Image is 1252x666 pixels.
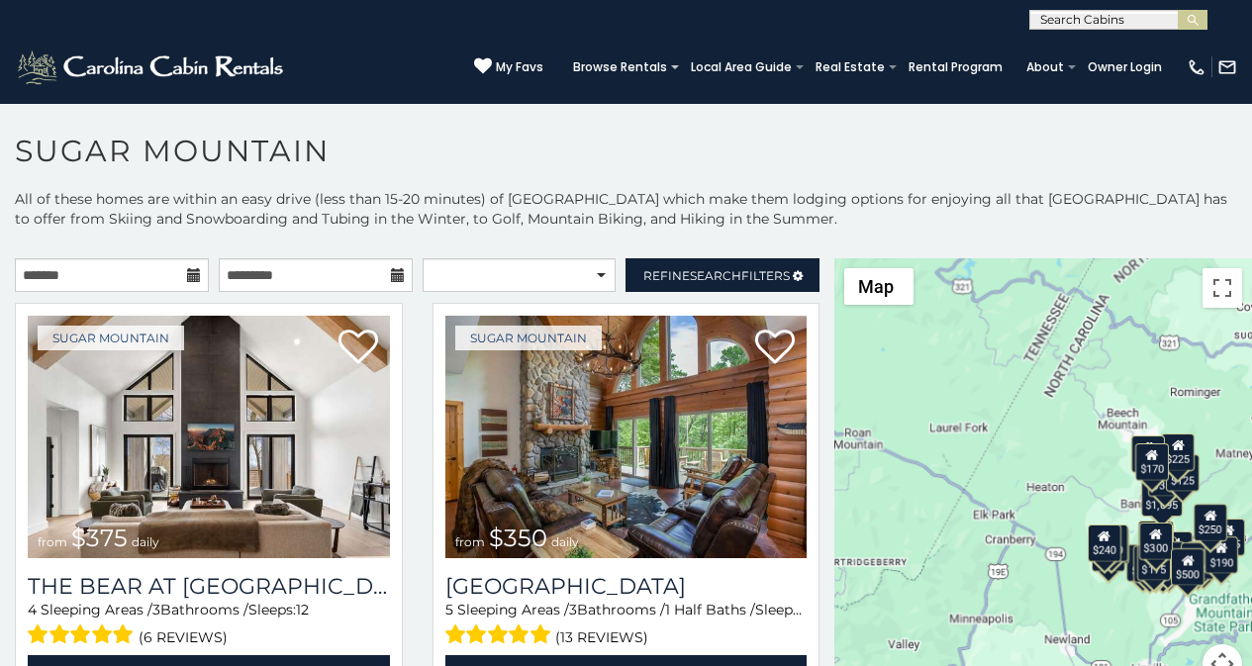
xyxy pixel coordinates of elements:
span: $350 [489,523,547,552]
a: Local Area Guide [681,53,802,81]
img: White-1-2.png [15,48,289,87]
img: mail-regular-white.png [1217,57,1237,77]
h3: Grouse Moor Lodge [445,573,808,600]
a: Rental Program [899,53,1012,81]
div: $190 [1204,536,1238,574]
div: $500 [1171,548,1204,586]
div: $250 [1194,504,1227,541]
span: Map [858,276,894,297]
span: 12 [803,601,816,618]
div: $155 [1133,545,1167,583]
span: daily [132,534,159,549]
span: (13 reviews) [555,624,648,650]
img: phone-regular-white.png [1187,57,1206,77]
div: Sleeping Areas / Bathrooms / Sleeps: [445,600,808,650]
div: $225 [1161,433,1195,471]
span: $375 [71,523,128,552]
img: The Bear At Sugar Mountain [28,316,390,558]
span: 12 [296,601,309,618]
div: Sleeping Areas / Bathrooms / Sleeps: [28,600,390,650]
a: Add to favorites [755,328,795,369]
div: $125 [1166,454,1200,492]
a: The Bear At [GEOGRAPHIC_DATA] [28,573,390,600]
span: 4 [28,601,37,618]
span: from [455,534,485,549]
a: Owner Login [1078,53,1172,81]
div: $155 [1211,519,1245,556]
span: 1 Half Baths / [665,601,755,618]
a: Grouse Moor Lodge from $350 daily [445,316,808,558]
a: About [1016,53,1074,81]
span: My Favs [496,58,543,76]
a: Sugar Mountain [38,326,184,350]
div: $190 [1138,521,1172,558]
div: $195 [1181,542,1214,580]
a: Real Estate [806,53,895,81]
span: Refine Filters [643,268,790,283]
div: $300 [1139,523,1173,560]
span: (6 reviews) [139,624,228,650]
a: RefineSearchFilters [626,258,819,292]
h3: The Bear At Sugar Mountain [28,573,390,600]
a: My Favs [474,57,543,77]
button: Change map style [844,268,914,305]
span: 3 [152,601,160,618]
img: Grouse Moor Lodge [445,316,808,558]
div: $1,095 [1141,479,1183,517]
button: Toggle fullscreen view [1203,268,1242,308]
a: [GEOGRAPHIC_DATA] [445,573,808,600]
span: Search [690,268,741,283]
a: The Bear At Sugar Mountain from $375 daily [28,316,390,558]
span: daily [551,534,579,549]
div: $240 [1088,524,1121,562]
span: 5 [445,601,453,618]
a: Add to favorites [338,328,378,369]
div: $170 [1135,443,1169,481]
a: Browse Rentals [563,53,677,81]
span: from [38,534,67,549]
span: 3 [569,601,577,618]
div: $175 [1137,543,1171,581]
a: Sugar Mountain [455,326,602,350]
div: $240 [1131,435,1165,473]
div: $200 [1159,531,1193,569]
